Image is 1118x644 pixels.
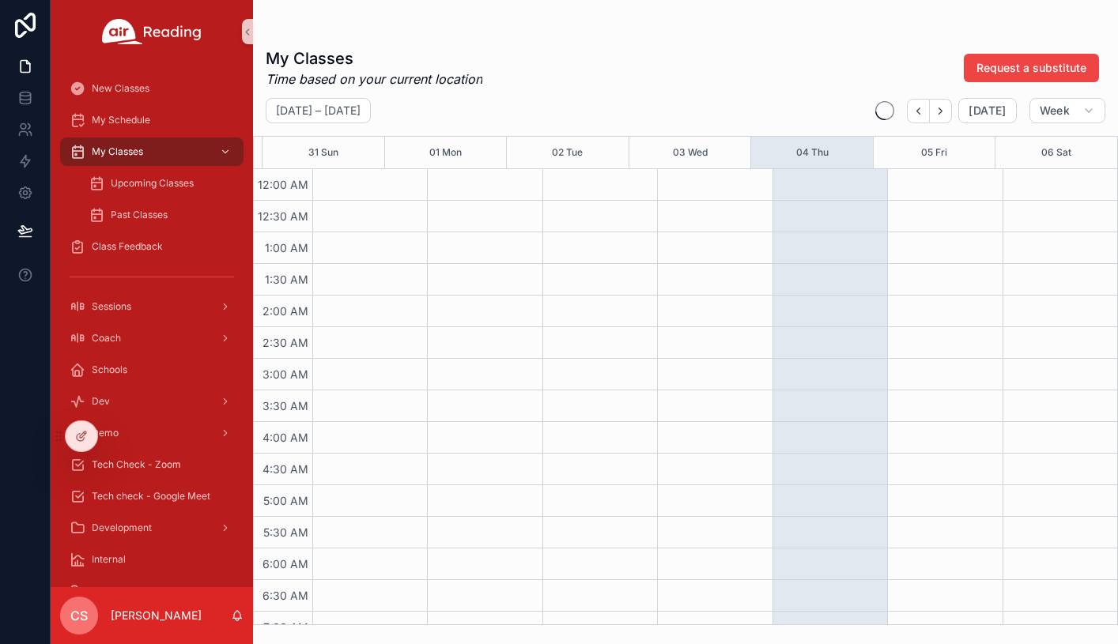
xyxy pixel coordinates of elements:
span: Sessions [92,300,131,313]
span: 12:00 AM [254,178,312,191]
div: scrollable content [51,63,253,587]
span: New Classes [92,82,149,95]
span: Request a substitute [976,60,1086,76]
h2: [DATE] – [DATE] [276,103,361,119]
span: Development [92,522,152,534]
button: 02 Tue [552,137,583,168]
button: Week [1029,98,1105,123]
a: My Classes [60,137,244,166]
h1: My Classes [266,47,482,70]
a: Sessions [60,292,244,321]
span: 1:30 AM [261,273,312,286]
a: Development [60,514,244,542]
a: Schools [60,356,244,384]
span: Tech Check - Zoom [92,458,181,471]
span: 2:00 AM [259,304,312,318]
a: Internal [60,545,244,574]
span: Upcoming Classes [111,177,194,190]
span: 4:00 AM [259,431,312,444]
a: Upcoming Classes [79,169,244,198]
span: 6:00 AM [259,557,312,571]
span: 1:00 AM [261,241,312,254]
span: 5:30 AM [259,525,312,539]
a: Past Classes [79,201,244,229]
a: Dev [60,387,244,416]
a: Class Feedback [60,232,244,261]
span: Tech check - Google Meet [92,490,210,503]
span: My Classes [92,145,143,158]
span: Class Feedback [92,240,163,253]
a: Archive [60,577,244,605]
a: Coach [60,324,244,352]
a: My Schedule [60,106,244,134]
a: New Classes [60,74,244,103]
span: Schools [92,363,127,376]
span: Past Classes [111,209,168,221]
button: [DATE] [958,98,1016,123]
span: 5:00 AM [259,494,312,507]
span: 4:30 AM [259,462,312,476]
span: Internal [92,553,126,566]
span: 6:30 AM [259,589,312,602]
button: 01 Mon [429,137,462,168]
span: Dev [92,395,110,408]
span: 3:00 AM [259,367,312,381]
p: [PERSON_NAME] [111,608,202,623]
button: 31 Sun [308,137,338,168]
span: CS [70,606,88,625]
button: Back [907,99,930,123]
button: Request a substitute [964,54,1099,82]
span: Archive [92,585,127,597]
a: Demo [60,419,244,447]
a: Tech check - Google Meet [60,482,244,510]
span: My Schedule [92,114,150,126]
a: Tech Check - Zoom [60,450,244,479]
button: 04 Thu [796,137,829,168]
span: Demo [92,427,119,439]
span: [DATE] [969,104,1006,118]
span: Week [1040,104,1070,118]
span: 3:30 AM [259,399,312,412]
span: 2:30 AM [259,336,312,349]
img: App logo [102,19,202,44]
span: 12:30 AM [254,209,312,223]
button: 05 Fri [921,137,947,168]
button: Next [930,99,952,123]
button: 06 Sat [1041,137,1071,168]
span: 7:00 AM [259,620,312,634]
button: 03 Wed [673,137,708,168]
em: Time based on your current location [266,70,482,89]
span: Coach [92,332,121,345]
